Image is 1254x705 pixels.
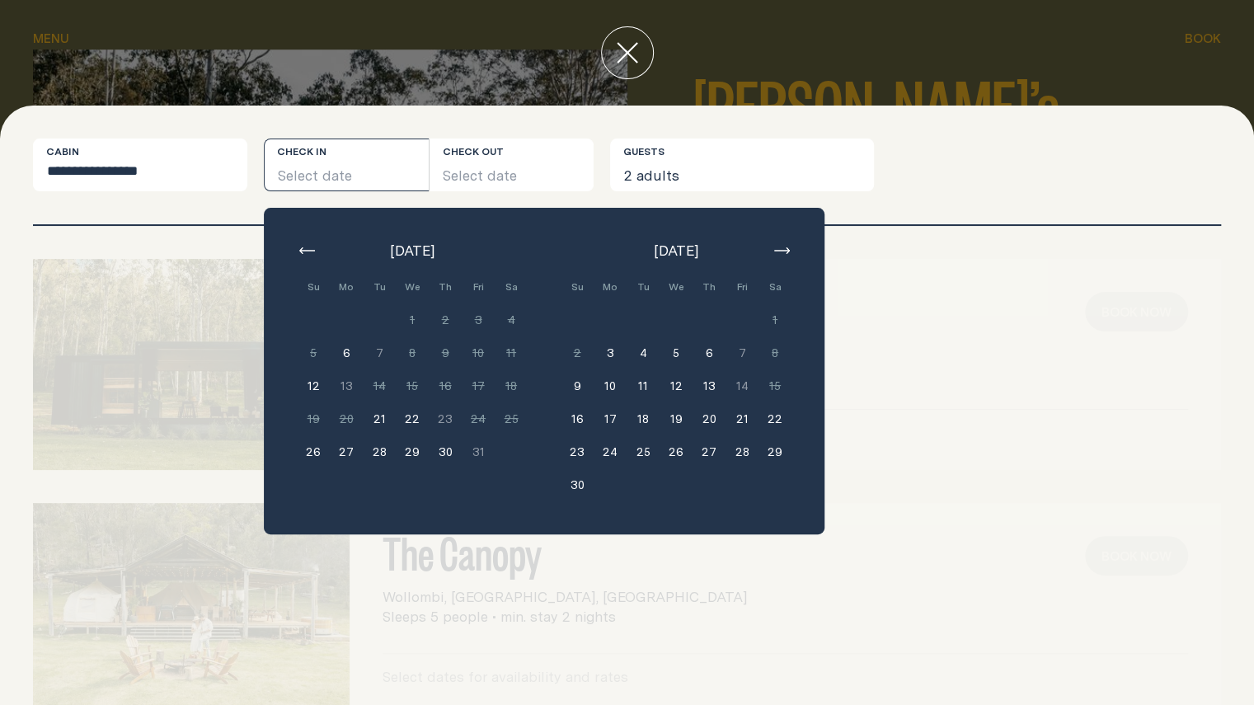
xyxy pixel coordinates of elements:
[297,369,330,402] button: 12
[330,402,363,435] button: 20
[462,435,495,468] button: 31
[330,336,363,369] button: 6
[297,435,330,468] button: 26
[330,369,363,402] button: 13
[363,369,396,402] button: 14
[594,435,627,468] button: 24
[330,270,363,303] div: Mo
[429,435,462,468] button: 30
[601,26,654,79] button: close
[594,270,627,303] div: Mo
[363,270,396,303] div: Tu
[759,435,791,468] button: 29
[693,270,726,303] div: Th
[297,336,330,369] button: 5
[693,336,726,369] button: 6
[429,303,462,336] button: 2
[462,369,495,402] button: 17
[726,402,759,435] button: 21
[264,139,429,191] button: Select date
[46,145,79,158] label: Cabin
[594,402,627,435] button: 17
[623,145,665,158] label: Guests
[396,402,429,435] button: 22
[429,369,462,402] button: 16
[759,303,791,336] button: 1
[330,435,363,468] button: 27
[660,435,693,468] button: 26
[726,270,759,303] div: Fri
[726,369,759,402] button: 14
[660,270,693,303] div: We
[693,402,726,435] button: 20
[363,435,396,468] button: 28
[561,468,594,501] button: 30
[363,402,396,435] button: 21
[561,270,594,303] div: Su
[660,402,693,435] button: 19
[429,336,462,369] button: 9
[430,139,594,191] button: Select date
[693,369,726,402] button: 13
[561,336,594,369] button: 2
[462,303,495,336] button: 3
[627,270,660,303] div: Tu
[396,270,429,303] div: We
[660,336,693,369] button: 5
[297,402,330,435] button: 19
[561,369,594,402] button: 9
[627,336,660,369] button: 4
[396,303,429,336] button: 1
[627,402,660,435] button: 18
[610,139,874,191] button: 2 adults
[495,336,528,369] button: 11
[594,369,627,402] button: 10
[495,369,528,402] button: 18
[462,402,495,435] button: 24
[561,402,594,435] button: 16
[396,435,429,468] button: 29
[297,270,330,303] div: Su
[759,270,791,303] div: Sa
[561,435,594,468] button: 23
[759,369,791,402] button: 15
[363,336,396,369] button: 7
[462,336,495,369] button: 10
[594,336,627,369] button: 3
[495,270,528,303] div: Sa
[495,303,528,336] button: 4
[759,402,791,435] button: 22
[759,336,791,369] button: 8
[495,402,528,435] button: 25
[462,270,495,303] div: Fri
[627,435,660,468] button: 25
[693,435,726,468] button: 27
[429,402,462,435] button: 23
[726,336,759,369] button: 7
[627,369,660,402] button: 11
[726,435,759,468] button: 28
[660,369,693,402] button: 12
[654,241,698,261] span: [DATE]
[396,369,429,402] button: 15
[396,336,429,369] button: 8
[390,241,434,261] span: [DATE]
[429,270,462,303] div: Th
